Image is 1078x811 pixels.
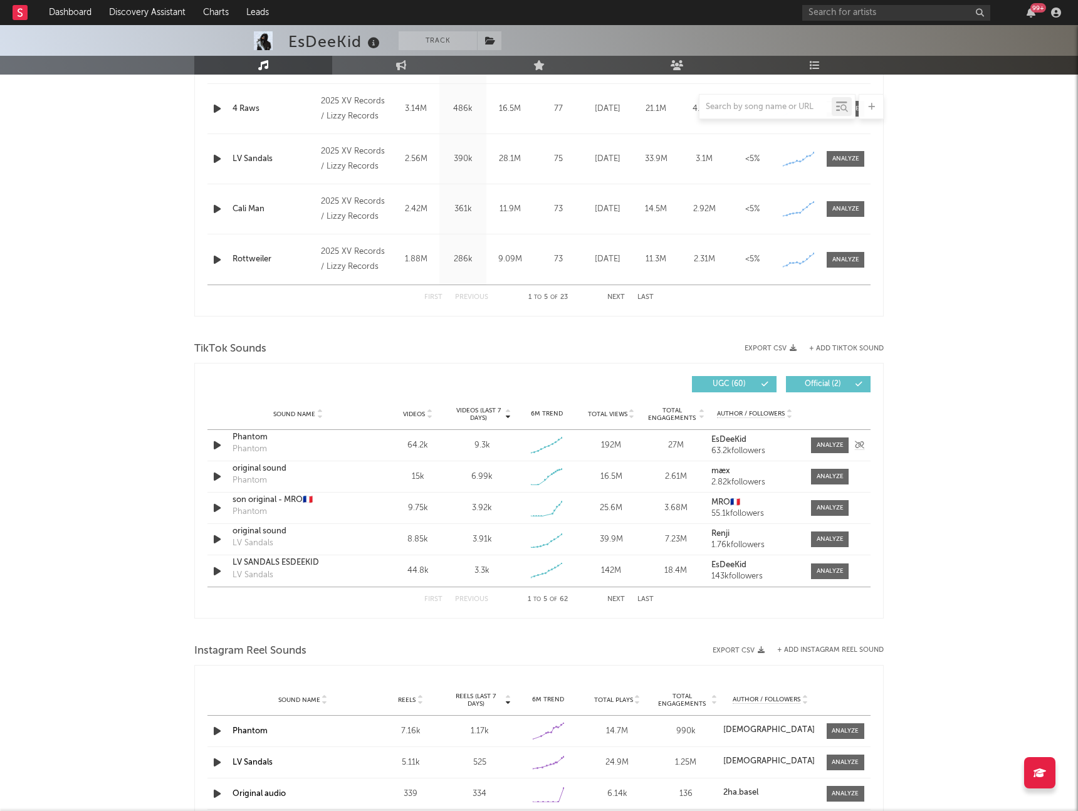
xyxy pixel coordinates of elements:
div: EsDeeKid [288,31,383,52]
span: Reels [398,696,416,704]
a: MRO🇫🇷 [711,498,798,507]
div: 9.75k [389,502,447,515]
div: 2025 XV Records / Lizzy Records [321,194,389,224]
a: Phantom [233,431,364,444]
div: 136 [655,788,718,800]
div: 33.9M [635,153,677,165]
a: Renji [711,530,798,538]
span: Instagram Reel Sounds [194,644,306,659]
div: 1 5 62 [513,592,582,607]
div: 27M [647,439,705,452]
div: 6.14k [586,788,649,800]
strong: MRO🇫🇷 [711,498,740,506]
span: Videos (last 7 days) [453,407,504,422]
strong: EsDeeKid [711,436,746,444]
a: son original - MRO🇫🇷 [233,494,364,506]
div: <5% [731,153,773,165]
div: 3.68M [647,502,705,515]
div: 2.82k followers [711,478,798,487]
div: 39.9M [582,533,641,546]
a: Rottweiler [233,253,315,266]
span: Total Engagements [655,693,710,708]
div: 64.2k [389,439,447,452]
div: 28.1M [489,153,530,165]
div: 11.9M [489,203,530,216]
a: Phantom [233,727,268,735]
div: 3.92k [472,502,492,515]
div: original sound [233,463,364,475]
button: UGC(60) [692,376,777,392]
span: Total Engagements [647,407,698,422]
div: 8.85k [389,533,447,546]
div: 990k [655,725,718,738]
div: 18.4M [647,565,705,577]
a: LV Sandals [233,153,315,165]
div: 1.17k [448,725,511,738]
a: LV Sandals [233,758,273,767]
a: original sound [233,525,364,538]
span: to [534,295,542,300]
div: 6M Trend [517,695,580,704]
button: First [424,596,442,603]
a: mæx [711,467,798,476]
div: 9.3k [474,439,490,452]
div: 14.7M [586,725,649,738]
div: 286k [442,253,483,266]
div: 73 [536,253,580,266]
span: of [550,295,558,300]
div: 2.92M [683,203,725,216]
div: 44.8k [389,565,447,577]
button: Track [399,31,477,50]
button: Export CSV [745,345,797,352]
button: 99+ [1027,8,1035,18]
div: 142M [582,565,641,577]
span: Author / Followers [717,410,785,418]
button: + Add TikTok Sound [797,345,884,352]
strong: 2ha.basel [723,788,758,797]
div: 143k followers [711,572,798,581]
a: Original audio [233,790,286,798]
span: Reels (last 7 days) [448,693,503,708]
div: 3.91k [473,533,492,546]
span: Total Plays [594,696,633,704]
div: Phantom [233,506,267,518]
strong: mæx [711,467,730,475]
a: [DEMOGRAPHIC_DATA] [723,726,817,735]
div: 1.76k followers [711,541,798,550]
strong: [DEMOGRAPHIC_DATA] [723,726,815,734]
div: 2.61M [647,471,705,483]
div: 14.5M [635,203,677,216]
div: <5% [731,253,773,266]
div: 2025 XV Records / Lizzy Records [321,144,389,174]
span: of [550,597,557,602]
div: 99 + [1030,3,1046,13]
a: [DEMOGRAPHIC_DATA] [723,757,817,766]
button: Next [607,596,625,603]
div: 2.31M [683,253,725,266]
button: Previous [455,596,488,603]
a: Cali Man [233,203,315,216]
div: 9.09M [489,253,530,266]
span: Sound Name [273,411,315,418]
div: 7.23M [647,533,705,546]
button: Last [637,596,654,603]
div: 63.2k followers [711,447,798,456]
div: 525 [448,756,511,769]
span: Sound Name [278,696,320,704]
button: Official(2) [786,376,871,392]
span: UGC ( 60 ) [700,380,758,388]
button: Previous [455,294,488,301]
strong: [DEMOGRAPHIC_DATA] [723,757,815,765]
span: to [533,597,541,602]
div: Phantom [233,474,267,487]
div: 361k [442,203,483,216]
button: + Add Instagram Reel Sound [777,647,884,654]
div: 3.1M [683,153,725,165]
div: 334 [448,788,511,800]
a: LV SANDALS ESDEEKID [233,557,364,569]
